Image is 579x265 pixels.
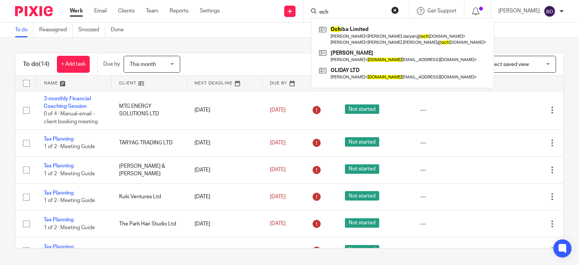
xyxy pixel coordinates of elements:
td: [DATE] [187,210,262,237]
span: (14) [39,61,49,67]
a: Reassigned [39,23,73,37]
span: Not started [345,164,379,174]
a: Work [70,7,83,15]
a: Clients [118,7,135,15]
span: [DATE] [270,194,286,199]
span: This month [130,62,156,67]
img: Pixie [15,6,53,16]
div: --- [420,220,481,228]
span: Not started [345,218,379,228]
td: [DATE] [187,237,262,264]
a: Tax Planning [44,136,74,142]
span: 1 of 2 · Meeting Guide [44,198,95,203]
a: Reports [170,7,188,15]
img: svg%3E [544,5,556,17]
p: [PERSON_NAME] [498,7,540,15]
td: [DATE] [187,91,262,130]
span: 1 of 2 · Meeting Guide [44,144,95,150]
span: Not started [345,191,379,201]
span: Not started [345,137,379,147]
span: [DATE] [270,107,286,113]
a: Tax Planning [44,244,74,250]
span: 1 of 2 · Meeting Guide [44,171,95,176]
a: Snoozed [78,23,105,37]
a: Team [146,7,158,15]
div: --- [420,193,481,201]
input: Search [319,9,386,16]
span: Not started [345,245,379,254]
td: Kuki Ventures Ltd [112,184,187,210]
a: Email [94,7,107,15]
span: [DATE] [270,167,286,173]
td: [PERSON_NAME] & [PERSON_NAME] [112,156,187,183]
td: [DATE] [187,184,262,210]
span: Not started [345,104,379,114]
a: Settings [200,7,220,15]
div: --- [420,106,481,114]
td: TARYAG TRADING LTD [112,130,187,156]
span: 1 of 2 · Meeting Guide [44,225,95,230]
td: [DATE] [187,156,262,183]
div: --- [420,166,481,174]
span: Select saved view [487,62,529,67]
h1: To do [23,60,49,68]
p: Due by [103,60,120,68]
td: [PERSON_NAME] [112,237,187,264]
span: [DATE] [270,221,286,227]
a: Tax Planning [44,190,74,196]
span: [DATE] [270,140,286,146]
a: Tax Planning [44,217,74,222]
a: Done [111,23,129,37]
a: 3-monthly Financial Coaching Session [44,96,91,109]
td: [DATE] [187,130,262,156]
td: MTG ENERGY SOLUTIONS LTD [112,91,187,130]
div: --- [420,139,481,147]
span: 0 of 4 · Manual-email - client booking meeting [44,111,98,124]
a: + Add task [57,56,90,73]
button: Clear [391,6,399,14]
a: Tax Planning [44,163,74,168]
div: --- [420,247,481,254]
td: The Park Hair Studio Ltd [112,210,187,237]
a: To do [15,23,34,37]
span: Get Support [427,8,456,14]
